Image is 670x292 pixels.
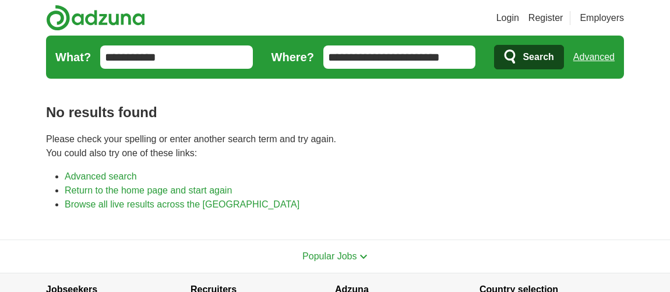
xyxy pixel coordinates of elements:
[46,5,145,31] img: Adzuna logo
[573,45,615,69] a: Advanced
[65,185,232,195] a: Return to the home page and start again
[359,254,368,259] img: toggle icon
[55,48,91,66] label: What?
[523,45,553,69] span: Search
[496,11,519,25] a: Login
[65,171,137,181] a: Advanced search
[494,45,563,69] button: Search
[302,251,357,261] span: Popular Jobs
[46,102,624,123] h1: No results found
[65,199,299,209] a: Browse all live results across the [GEOGRAPHIC_DATA]
[46,132,624,160] p: Please check your spelling or enter another search term and try again. You could also try one of ...
[580,11,624,25] a: Employers
[271,48,314,66] label: Where?
[528,11,563,25] a: Register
